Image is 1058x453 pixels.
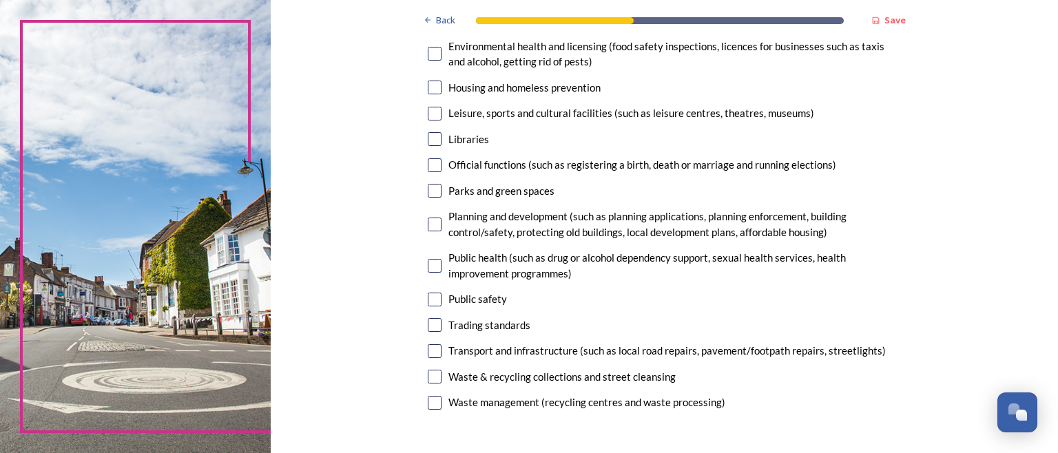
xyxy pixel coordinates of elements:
button: Open Chat [997,392,1037,432]
div: Housing and homeless prevention [448,80,601,96]
div: Public health (such as drug or alcohol dependency support, sexual health services, health improve... [448,250,902,281]
div: Parks and green spaces [448,183,554,199]
strong: Save [884,14,906,26]
div: Libraries [448,131,489,147]
div: Planning and development (such as planning applications, planning enforcement, building control/s... [448,209,902,240]
div: Transport and infrastructure (such as local road repairs, pavement/footpath repairs, streetlights) [448,343,886,359]
div: Environmental health and licensing (food safety inspections, licences for businesses such as taxi... [448,39,902,70]
div: Waste management (recycling centres and waste processing) [448,394,725,410]
div: Trading standards [448,317,530,333]
div: Official functions (such as registering a birth, death or marriage and running elections) [448,157,836,173]
div: Leisure, sports and cultural facilities (such as leisure centres, theatres, museums) [448,105,814,121]
span: Back [436,14,455,27]
div: Waste & recycling collections and street cleansing [448,369,676,385]
div: Public safety [448,291,507,307]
